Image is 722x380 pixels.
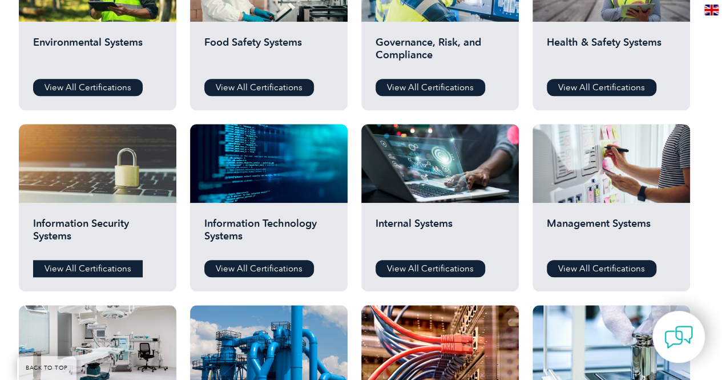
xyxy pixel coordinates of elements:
[204,36,333,70] h2: Food Safety Systems
[17,356,76,380] a: BACK TO TOP
[664,323,693,351] img: contact-chat.png
[33,79,143,96] a: View All Certifications
[33,260,143,277] a: View All Certifications
[547,36,676,70] h2: Health & Safety Systems
[376,36,505,70] h2: Governance, Risk, and Compliance
[204,217,333,251] h2: Information Technology Systems
[376,217,505,251] h2: Internal Systems
[547,260,656,277] a: View All Certifications
[547,217,676,251] h2: Management Systems
[33,217,162,251] h2: Information Security Systems
[376,260,485,277] a: View All Certifications
[204,79,314,96] a: View All Certifications
[376,79,485,96] a: View All Certifications
[547,79,656,96] a: View All Certifications
[704,5,719,15] img: en
[33,36,162,70] h2: Environmental Systems
[204,260,314,277] a: View All Certifications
